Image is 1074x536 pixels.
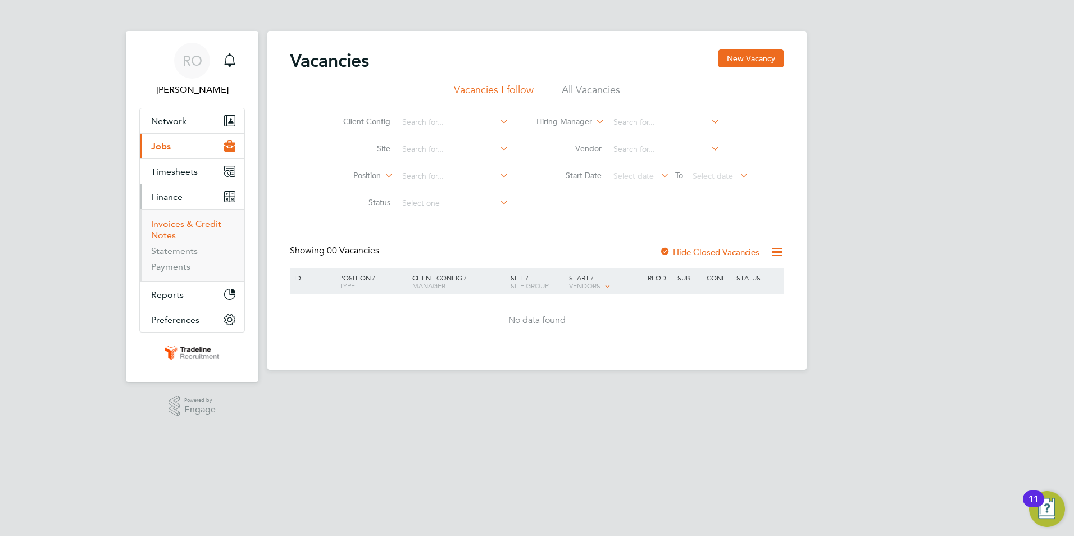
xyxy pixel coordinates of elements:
button: Finance [140,184,244,209]
label: Start Date [537,170,602,180]
input: Search for... [398,115,509,130]
label: Site [326,143,390,153]
h2: Vacancies [290,49,369,72]
div: Showing [290,245,381,257]
div: Site / [508,268,567,295]
div: Position / [331,268,409,295]
div: ID [292,268,331,287]
div: Reqd [645,268,674,287]
input: Search for... [609,142,720,157]
button: Network [140,108,244,133]
label: Vendor [537,143,602,153]
span: Timesheets [151,166,198,177]
input: Search for... [398,142,509,157]
div: Finance [140,209,244,281]
button: Reports [140,282,244,307]
img: tradelinerecruitment-logo-retina.png [163,344,221,362]
span: Reports [151,289,184,300]
span: Site Group [511,281,549,290]
span: Finance [151,192,183,202]
span: Network [151,116,186,126]
button: Timesheets [140,159,244,184]
span: Manager [412,281,445,290]
span: Type [339,281,355,290]
span: Powered by [184,396,216,405]
div: Status [734,268,782,287]
label: Status [326,197,390,207]
div: Start / [566,268,645,296]
button: Open Resource Center, 11 new notifications [1029,491,1065,527]
div: 11 [1029,499,1039,514]
a: Go to home page [139,344,245,362]
nav: Main navigation [126,31,258,382]
span: Rachel Oliver [139,83,245,97]
span: Jobs [151,141,171,152]
input: Search for... [609,115,720,130]
div: Conf [704,268,733,287]
span: Vendors [569,281,600,290]
span: To [672,168,686,183]
label: Position [316,170,381,181]
span: RO [183,53,202,68]
a: Payments [151,261,190,272]
a: Statements [151,246,198,256]
a: RO[PERSON_NAME] [139,43,245,97]
li: Vacancies I follow [454,83,534,103]
button: Preferences [140,307,244,332]
button: Jobs [140,134,244,158]
label: Client Config [326,116,390,126]
span: Select date [693,171,733,181]
div: Sub [675,268,704,287]
div: Client Config / [409,268,508,295]
span: Preferences [151,315,199,325]
label: Hiring Manager [527,116,592,128]
a: Powered byEngage [169,396,216,417]
li: All Vacancies [562,83,620,103]
input: Search for... [398,169,509,184]
a: Invoices & Credit Notes [151,219,221,240]
span: 00 Vacancies [327,245,379,256]
span: Engage [184,405,216,415]
label: Hide Closed Vacancies [659,247,759,257]
button: New Vacancy [718,49,784,67]
div: No data found [292,315,782,326]
input: Select one [398,196,509,211]
span: Select date [613,171,654,181]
